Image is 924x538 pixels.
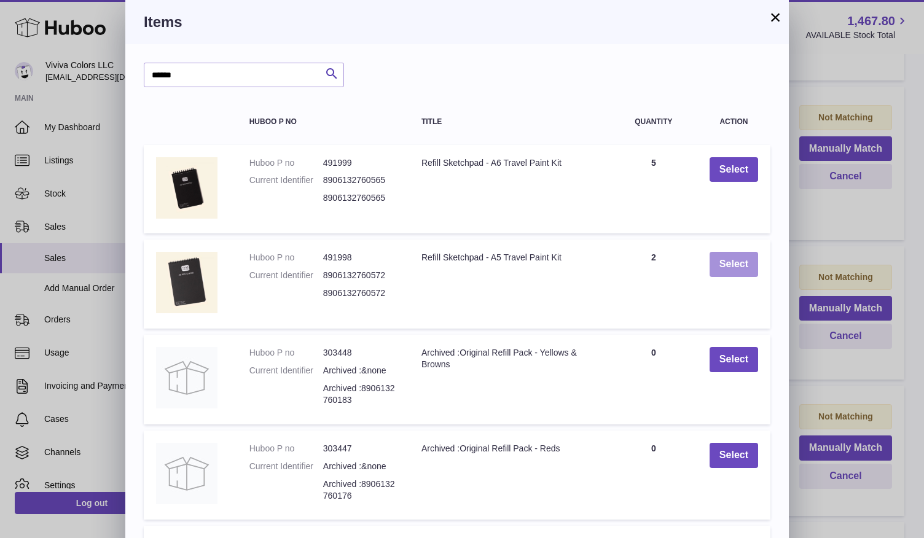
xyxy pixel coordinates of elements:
[156,157,217,219] img: Refill Sketchpad - A6 Travel Paint Kit
[249,365,323,376] dt: Current Identifier
[610,145,697,234] td: 5
[249,157,323,169] dt: Huboo P no
[610,106,697,138] th: Quantity
[323,461,397,472] dd: Archived :&none
[610,240,697,329] td: 2
[249,347,323,359] dt: Huboo P no
[610,335,697,424] td: 0
[323,270,397,281] dd: 8906132760572
[421,347,598,370] div: Archived :Original Refill Pack - Yellows & Browns
[710,157,758,182] button: Select
[323,157,397,169] dd: 491999
[421,252,598,263] div: Refill Sketchpad - A5 Travel Paint Kit
[323,252,397,263] dd: 491998
[249,461,323,472] dt: Current Identifier
[610,431,697,520] td: 0
[323,174,397,186] dd: 8906132760565
[409,106,610,138] th: Title
[710,347,758,372] button: Select
[144,12,770,32] h3: Items
[323,287,397,299] dd: 8906132760572
[156,252,217,313] img: Refill Sketchpad - A5 Travel Paint Kit
[323,347,397,359] dd: 303448
[710,443,758,468] button: Select
[697,106,770,138] th: Action
[249,174,323,186] dt: Current Identifier
[421,157,598,169] div: Refill Sketchpad - A6 Travel Paint Kit
[323,192,397,204] dd: 8906132760565
[323,383,397,406] dd: Archived :8906132760183
[249,270,323,281] dt: Current Identifier
[323,443,397,454] dd: 303447
[323,478,397,502] dd: Archived :8906132760176
[237,106,409,138] th: Huboo P no
[421,443,598,454] div: Archived :Original Refill Pack - Reds
[249,252,323,263] dt: Huboo P no
[710,252,758,277] button: Select
[156,443,217,504] img: Archived :Original Refill Pack - Reds
[768,10,783,25] button: ×
[249,443,323,454] dt: Huboo P no
[156,347,217,408] img: Archived :Original Refill Pack - Yellows & Browns
[323,365,397,376] dd: Archived :&none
